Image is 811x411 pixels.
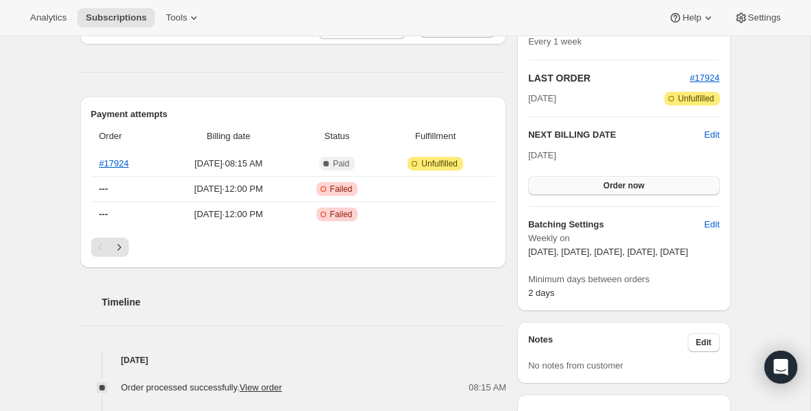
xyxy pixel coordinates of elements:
[80,353,507,367] h4: [DATE]
[528,92,556,105] span: [DATE]
[528,232,719,245] span: Weekly on
[99,184,108,194] span: ---
[660,8,723,27] button: Help
[166,12,187,23] span: Tools
[696,214,727,236] button: Edit
[384,129,487,143] span: Fulfillment
[330,184,353,195] span: Failed
[528,36,582,47] span: Every 1 week
[528,128,704,142] h2: NEXT BILLING DATE
[421,158,458,169] span: Unfulfilled
[167,208,290,221] span: [DATE] · 12:00 PM
[91,121,163,151] th: Order
[748,12,781,23] span: Settings
[528,333,688,352] h3: Notes
[91,108,496,121] h2: Payment attempts
[167,157,290,171] span: [DATE] · 08:15 AM
[167,182,290,196] span: [DATE] · 12:00 PM
[110,238,129,257] button: Next
[704,128,719,142] button: Edit
[678,93,714,104] span: Unfulfilled
[528,218,704,232] h6: Batching Settings
[77,8,155,27] button: Subscriptions
[528,176,719,195] button: Order now
[469,381,506,395] span: 08:15 AM
[99,158,129,169] a: #17924
[688,333,720,352] button: Edit
[30,12,66,23] span: Analytics
[764,351,797,384] div: Open Intercom Messenger
[603,180,645,191] span: Order now
[696,337,712,348] span: Edit
[121,382,282,393] span: Order processed successfully.
[690,71,719,85] button: #17924
[299,129,375,143] span: Status
[240,382,282,393] a: View order
[704,218,719,232] span: Edit
[86,12,147,23] span: Subscriptions
[690,73,719,83] a: #17924
[158,8,209,27] button: Tools
[91,238,496,257] nav: Pagination
[102,295,507,309] h2: Timeline
[22,8,75,27] button: Analytics
[528,150,556,160] span: [DATE]
[99,209,108,219] span: ---
[333,158,349,169] span: Paid
[726,8,789,27] button: Settings
[167,129,290,143] span: Billing date
[528,360,623,371] span: No notes from customer
[330,209,353,220] span: Failed
[528,71,690,85] h2: LAST ORDER
[682,12,701,23] span: Help
[528,288,554,298] span: 2 days
[528,273,719,286] span: Minimum days between orders
[528,247,688,257] span: [DATE], [DATE], [DATE], [DATE], [DATE]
